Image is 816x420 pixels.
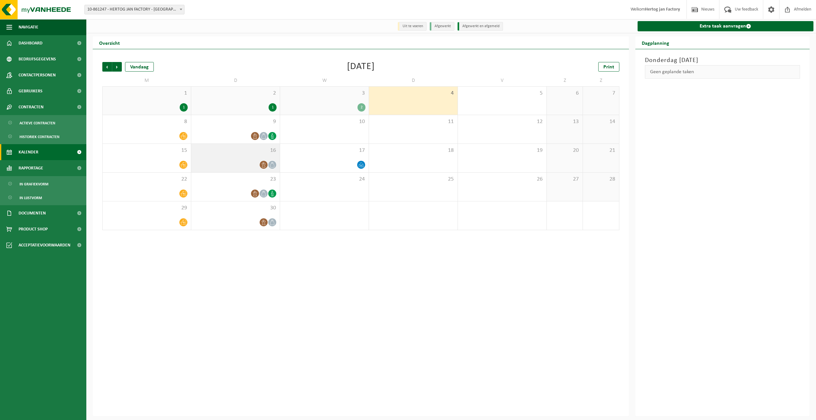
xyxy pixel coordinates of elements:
span: 27 [550,176,579,183]
strong: Hertog jan Factory [645,7,680,12]
span: Actieve contracten [20,117,55,129]
span: Kalender [19,144,38,160]
h2: Overzicht [93,36,126,49]
span: 30 [194,205,277,212]
span: 28 [586,176,616,183]
div: Geen geplande taken [645,65,800,79]
td: D [191,75,280,86]
span: 22 [106,176,188,183]
span: Documenten [19,205,46,221]
a: Extra taak aanvragen [638,21,814,31]
td: Z [547,75,583,86]
span: Rapportage [19,160,43,176]
span: 17 [283,147,365,154]
a: In grafiekvorm [2,178,85,190]
span: Volgende [112,62,122,72]
div: 2 [357,103,365,112]
h2: Dagplanning [635,36,676,49]
span: Historiek contracten [20,131,59,143]
span: 11 [372,118,454,125]
span: 18 [372,147,454,154]
span: 7 [586,90,616,97]
span: 19 [461,147,543,154]
span: 24 [283,176,365,183]
span: Vorige [102,62,112,72]
span: 23 [194,176,277,183]
td: V [458,75,547,86]
a: Actieve contracten [2,117,85,129]
a: Historiek contracten [2,130,85,143]
span: 3 [283,90,365,97]
span: 29 [106,205,188,212]
span: Contracten [19,99,43,115]
span: 21 [586,147,616,154]
span: 1 [106,90,188,97]
td: W [280,75,369,86]
span: 10-861247 - HERTOG JAN FACTORY - ZEDELGEM [85,5,184,14]
a: Print [598,62,619,72]
span: 10-861247 - HERTOG JAN FACTORY - ZEDELGEM [84,5,184,14]
span: 20 [550,147,579,154]
li: Afgewerkt [430,22,454,31]
span: 25 [372,176,454,183]
span: Print [603,65,614,70]
div: Vandaag [125,62,154,72]
span: 10 [283,118,365,125]
span: 16 [194,147,277,154]
span: Acceptatievoorwaarden [19,237,70,253]
span: 9 [194,118,277,125]
li: Afgewerkt en afgemeld [458,22,503,31]
span: 4 [372,90,454,97]
td: Z [583,75,619,86]
span: 14 [586,118,616,125]
td: D [369,75,458,86]
span: 13 [550,118,579,125]
span: In grafiekvorm [20,178,48,190]
td: M [102,75,191,86]
span: 2 [194,90,277,97]
a: In lijstvorm [2,191,85,204]
span: Dashboard [19,35,43,51]
span: 8 [106,118,188,125]
span: 6 [550,90,579,97]
span: Navigatie [19,19,38,35]
span: 26 [461,176,543,183]
span: Bedrijfsgegevens [19,51,56,67]
li: Uit te voeren [398,22,427,31]
span: In lijstvorm [20,192,42,204]
div: [DATE] [347,62,375,72]
div: 1 [180,103,188,112]
span: 15 [106,147,188,154]
span: 5 [461,90,543,97]
span: Product Shop [19,221,48,237]
span: Contactpersonen [19,67,56,83]
h3: Donderdag [DATE] [645,56,800,65]
span: Gebruikers [19,83,43,99]
div: 1 [269,103,277,112]
span: 12 [461,118,543,125]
